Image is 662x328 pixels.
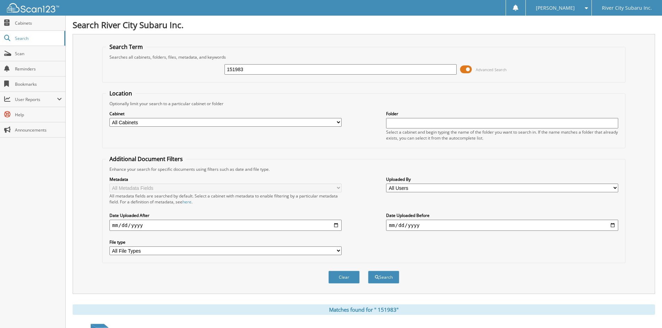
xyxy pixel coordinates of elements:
[368,271,399,284] button: Search
[106,43,146,51] legend: Search Term
[386,212,618,218] label: Date Uploaded Before
[15,112,62,118] span: Help
[106,155,186,163] legend: Additional Document Filters
[106,166,622,172] div: Enhance your search for specific documents using filters such as date and file type.
[7,3,59,12] img: scan123-logo-white.svg
[15,81,62,87] span: Bookmarks
[109,176,342,182] label: Metadata
[476,67,507,72] span: Advanced Search
[15,66,62,72] span: Reminders
[328,271,360,284] button: Clear
[109,220,342,231] input: start
[73,19,655,31] h1: Search River City Subaru Inc.
[73,304,655,315] div: Matches found for " 151983"
[386,176,618,182] label: Uploaded By
[106,54,622,60] div: Searches all cabinets, folders, files, metadata, and keywords
[106,101,622,107] div: Optionally limit your search to a particular cabinet or folder
[15,20,62,26] span: Cabinets
[182,199,191,205] a: here
[109,239,342,245] label: File type
[386,111,618,117] label: Folder
[386,129,618,141] div: Select a cabinet and begin typing the name of the folder you want to search in. If the name match...
[15,35,61,41] span: Search
[106,90,136,97] legend: Location
[109,193,342,205] div: All metadata fields are searched by default. Select a cabinet with metadata to enable filtering b...
[109,212,342,218] label: Date Uploaded After
[109,111,342,117] label: Cabinet
[15,96,57,102] span: User Reports
[386,220,618,231] input: end
[15,51,62,57] span: Scan
[15,127,62,133] span: Announcements
[536,6,575,10] span: [PERSON_NAME]
[602,6,652,10] span: River City Subaru Inc.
